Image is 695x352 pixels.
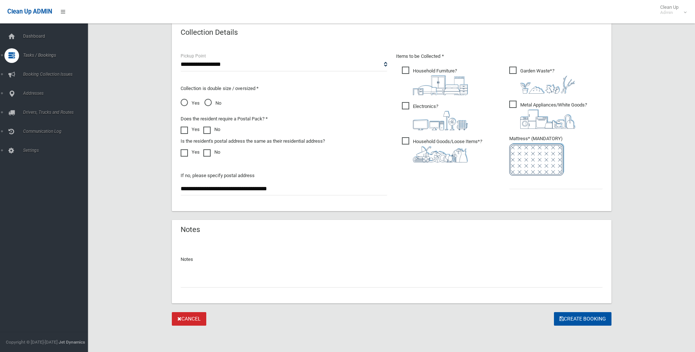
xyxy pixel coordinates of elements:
[7,8,52,15] span: Clean Up ADMIN
[21,148,93,153] span: Settings
[520,75,575,94] img: 4fd8a5c772b2c999c83690221e5242e0.png
[520,109,575,129] img: 36c1b0289cb1767239cdd3de9e694f19.png
[172,25,247,40] header: Collection Details
[6,340,58,345] span: Copyright © [DATE]-[DATE]
[181,171,255,180] label: If no, please specify postal address
[21,110,93,115] span: Drivers, Trucks and Routes
[413,104,468,130] i: ?
[181,137,325,146] label: Is the resident's postal address the same as their residential address?
[172,312,206,326] a: Cancel
[509,143,564,176] img: e7408bece873d2c1783593a074e5cb2f.png
[21,91,93,96] span: Addresses
[172,222,209,237] header: Notes
[396,52,603,61] p: Items to be Collected *
[413,68,468,95] i: ?
[21,129,93,134] span: Communication Log
[402,102,468,130] span: Electronics
[660,10,679,15] small: Admin
[402,67,468,95] span: Household Furniture
[21,72,93,77] span: Booking Collection Issues
[520,68,575,94] i: ?
[181,148,200,157] label: Yes
[181,255,603,264] p: Notes
[413,146,468,162] img: b13cc3517677393f34c0a387616ef184.png
[413,111,468,130] img: 394712a680b73dbc3d2a6a3a7ffe5a07.png
[520,102,587,129] i: ?
[509,67,575,94] span: Garden Waste*
[21,53,93,58] span: Tasks / Bookings
[413,139,482,162] i: ?
[59,340,85,345] strong: Jet Dynamics
[181,125,200,134] label: Yes
[181,84,387,93] p: Collection is double size / oversized *
[413,75,468,95] img: aa9efdbe659d29b613fca23ba79d85cb.png
[509,101,587,129] span: Metal Appliances/White Goods
[657,4,686,15] span: Clean Up
[181,99,200,108] span: Yes
[402,137,482,162] span: Household Goods/Loose Items*
[204,99,221,108] span: No
[509,136,603,176] span: Mattress* (MANDATORY)
[554,312,611,326] button: Create Booking
[203,148,220,157] label: No
[21,34,93,39] span: Dashboard
[203,125,220,134] label: No
[181,115,268,123] label: Does the resident require a Postal Pack? *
